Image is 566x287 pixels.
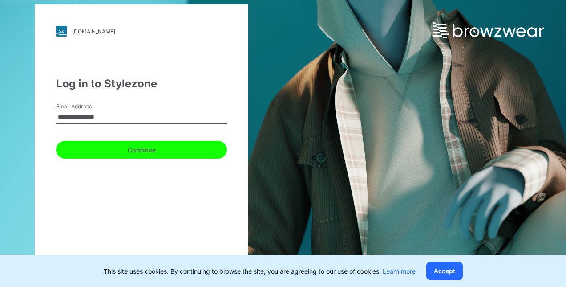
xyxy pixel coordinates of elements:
[56,76,227,92] div: Log in to Stylezone
[72,28,115,35] div: [DOMAIN_NAME]
[56,141,227,159] button: Continue
[56,26,227,37] a: [DOMAIN_NAME]
[56,26,67,37] img: svg+xml;base64,PHN2ZyB3aWR0aD0iMjgiIGhlaWdodD0iMjgiIHZpZXdCb3g9IjAgMCAyOCAyOCIgZmlsbD0ibm9uZSIgeG...
[104,266,416,276] p: This site uses cookies. By continuing to browse the site, you are agreeing to our use of cookies.
[383,267,416,275] a: Learn more
[426,262,463,280] button: Accept
[56,102,118,111] label: Email Address
[433,22,544,38] img: browzwear-logo.73288ffb.svg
